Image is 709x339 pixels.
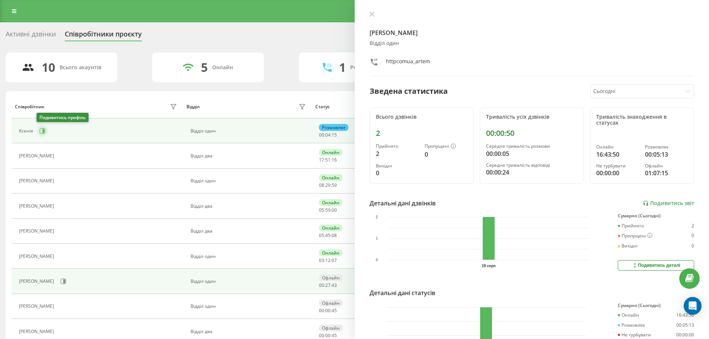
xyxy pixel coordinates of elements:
div: 00:00:24 [486,168,578,177]
span: 00 [319,332,324,339]
div: Вихідні [376,163,419,169]
div: 01:07:15 [645,169,688,178]
button: Подивитись деталі [618,260,694,271]
div: httpcomua_artem [386,58,430,68]
div: [PERSON_NAME] [19,279,56,284]
div: Не турбувати [596,163,639,169]
div: Онлайн [319,249,342,256]
div: Розмовляє [319,124,348,131]
span: 27 [325,282,330,288]
div: Прийнято [618,223,644,228]
div: 00:05:13 [645,150,688,159]
div: Відділ два [191,153,308,159]
span: 00 [319,132,324,138]
span: 59 [332,182,337,188]
div: Офлайн [645,163,688,169]
span: 08 [319,182,324,188]
span: 15 [332,132,337,138]
div: 2 [376,149,419,158]
div: Відділ один [191,304,308,309]
div: Офлайн [319,300,343,307]
div: Всього акаунтів [60,64,101,71]
div: [PERSON_NAME] [19,153,56,159]
div: [PERSON_NAME] [19,329,56,334]
span: 43 [332,282,337,288]
div: Відділ один [191,178,308,183]
div: Тривалість усіх дзвінків [486,114,578,120]
div: : : [319,333,337,338]
div: 2 [376,129,467,138]
span: 59 [325,207,330,213]
div: : : [319,132,337,138]
span: 07 [332,257,337,263]
div: : : [319,157,337,163]
div: Відділ один [191,128,308,134]
div: [PERSON_NAME] [19,204,56,209]
div: : : [319,208,337,213]
div: : : [319,258,337,263]
div: Відділ один [370,40,694,47]
div: Подивитись деталі [632,262,680,268]
div: : : [319,233,337,238]
div: 2 [692,223,694,228]
div: 0 [425,150,467,159]
div: 16:43:50 [596,150,639,159]
div: 00:00:00 [596,169,639,178]
div: Ксенія [19,128,35,134]
div: : : [319,183,337,188]
div: 16:43:50 [676,313,694,318]
div: 0 [692,233,694,239]
div: 00:00:00 [676,332,694,338]
span: 17 [319,157,324,163]
div: Пропущені [425,144,467,150]
div: [PERSON_NAME] [19,178,56,183]
div: Вихідні [618,243,638,249]
div: Відділ один [191,254,308,259]
div: Пропущені [618,233,652,239]
div: Детальні дані статусів [370,288,435,297]
div: Прийнято [376,144,419,149]
div: Відділ два [191,204,308,209]
h4: [PERSON_NAME] [370,28,694,37]
div: 00:00:05 [486,149,578,158]
div: Розмовляють [350,64,386,71]
span: 16 [332,157,337,163]
div: Сумарно (Сьогодні) [618,213,694,218]
span: 29 [325,182,330,188]
div: Співробітник [15,104,44,109]
span: 45 [325,232,330,239]
span: 51 [325,157,330,163]
div: Онлайн [319,199,342,206]
div: : : [319,283,337,288]
div: [PERSON_NAME] [19,228,56,234]
span: 45 [332,307,337,314]
div: Детальні дані дзвінків [370,199,436,208]
div: Онлайн [319,149,342,156]
div: Онлайн [212,64,233,71]
div: Співробітники проєкту [65,30,142,42]
div: Офлайн [319,324,343,332]
div: Розмовляє [618,323,645,328]
div: [PERSON_NAME] [19,304,56,309]
div: Онлайн [596,144,639,150]
div: [PERSON_NAME] [19,254,56,259]
div: Відділ два [191,228,308,234]
div: Open Intercom Messenger [684,297,702,315]
div: Онлайн [319,224,342,231]
span: 04 [325,132,330,138]
span: 05 [319,232,324,239]
div: Відділ один [191,279,308,284]
div: 0 [376,169,419,178]
text: 2 [376,215,378,219]
div: 0 [692,243,694,249]
text: 19 серп [482,264,495,268]
a: Подивитись звіт [643,200,694,207]
span: 08 [332,232,337,239]
span: 00 [319,282,324,288]
div: Сумарно (Сьогодні) [618,303,694,308]
span: 12 [325,257,330,263]
div: 00:05:13 [676,323,694,328]
div: Офлайн [319,274,343,281]
div: Середня тривалість відповіді [486,163,578,168]
span: 00 [332,207,337,213]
